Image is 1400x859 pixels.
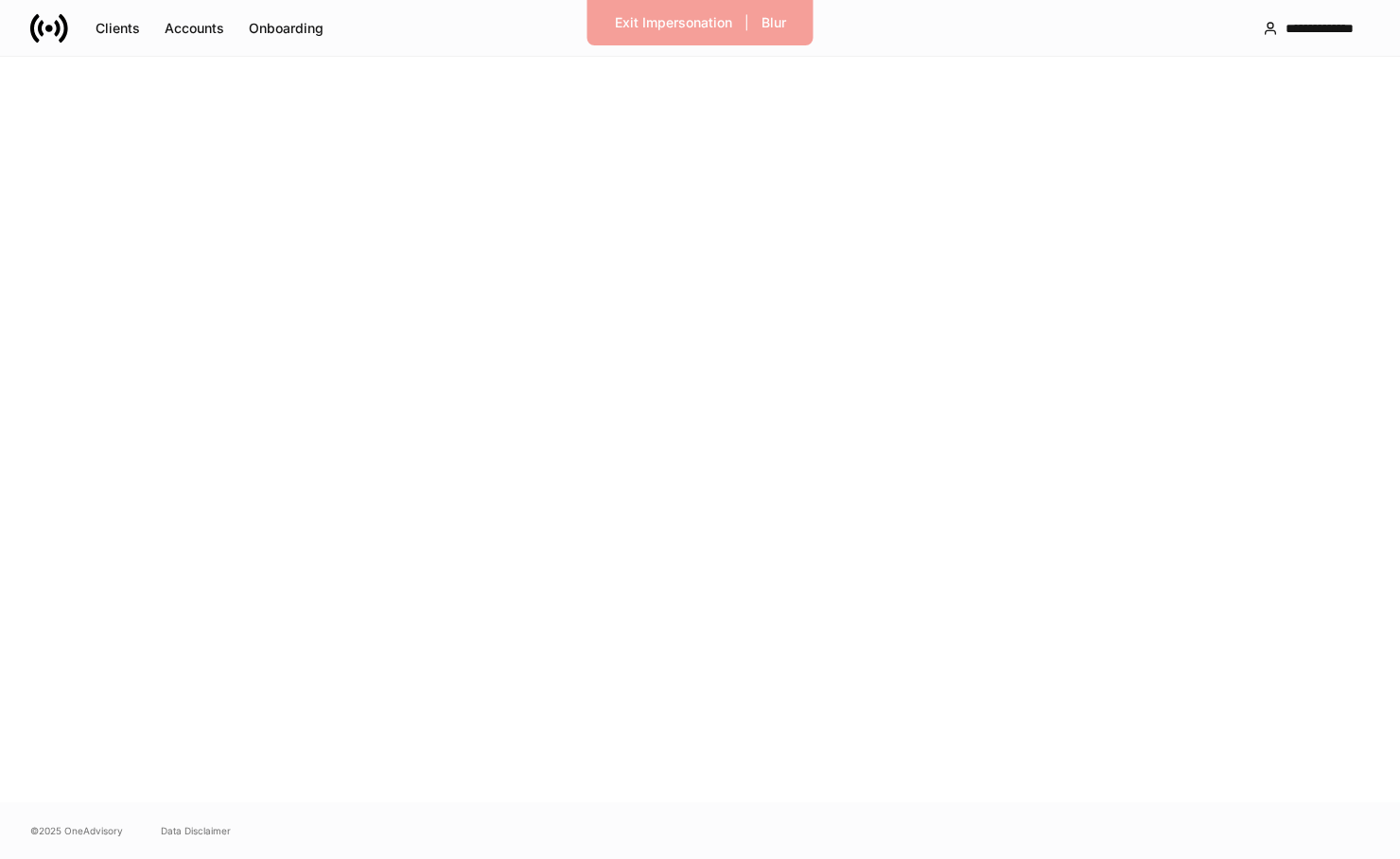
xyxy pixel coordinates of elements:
button: Exit Impersonation [603,8,744,38]
button: Accounts [152,13,236,44]
div: Blur [761,16,786,29]
span: © 2025 OneAdvisory [30,823,123,838]
button: Blur [749,8,798,38]
div: Onboarding [249,22,324,35]
button: Clients [83,13,152,44]
a: Data Disclaimer [161,823,231,838]
button: Onboarding [236,13,336,44]
div: Clients [96,22,140,35]
div: Accounts [165,22,224,35]
div: Exit Impersonation [615,16,732,29]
